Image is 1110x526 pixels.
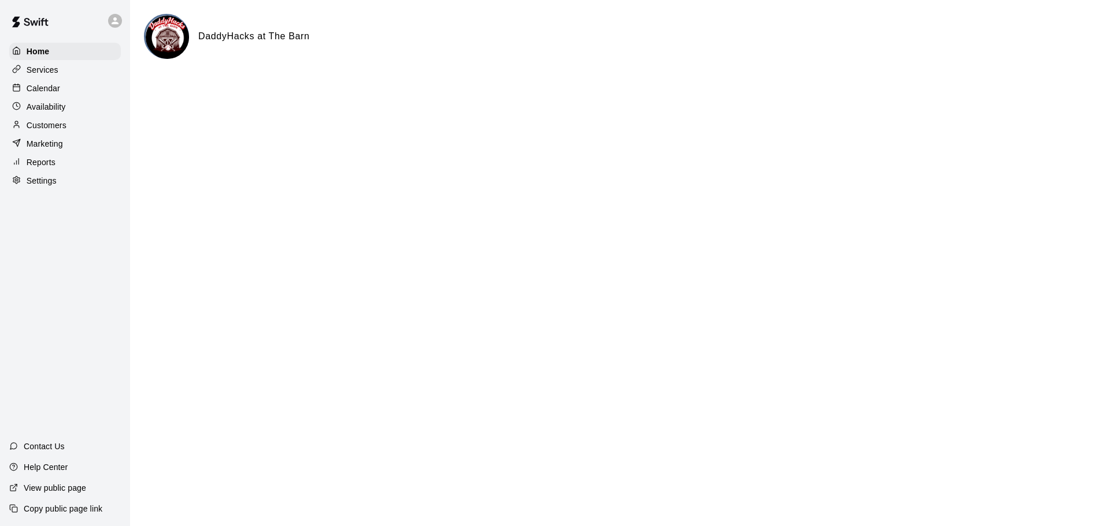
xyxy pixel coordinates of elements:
[27,101,66,113] p: Availability
[27,83,60,94] p: Calendar
[9,172,121,189] a: Settings
[27,138,63,150] p: Marketing
[27,156,55,168] p: Reports
[9,135,121,152] a: Marketing
[9,98,121,115] a: Availability
[9,80,121,97] a: Calendar
[24,461,68,473] p: Help Center
[146,16,189,59] img: DaddyHacks at The Barn logo
[27,120,66,131] p: Customers
[27,46,50,57] p: Home
[24,503,102,514] p: Copy public page link
[9,43,121,60] a: Home
[27,175,57,186] p: Settings
[9,61,121,79] a: Services
[198,29,310,44] h6: DaddyHacks at The Barn
[27,64,58,76] p: Services
[24,441,65,452] p: Contact Us
[24,482,86,494] p: View public page
[9,154,121,171] a: Reports
[9,117,121,134] a: Customers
